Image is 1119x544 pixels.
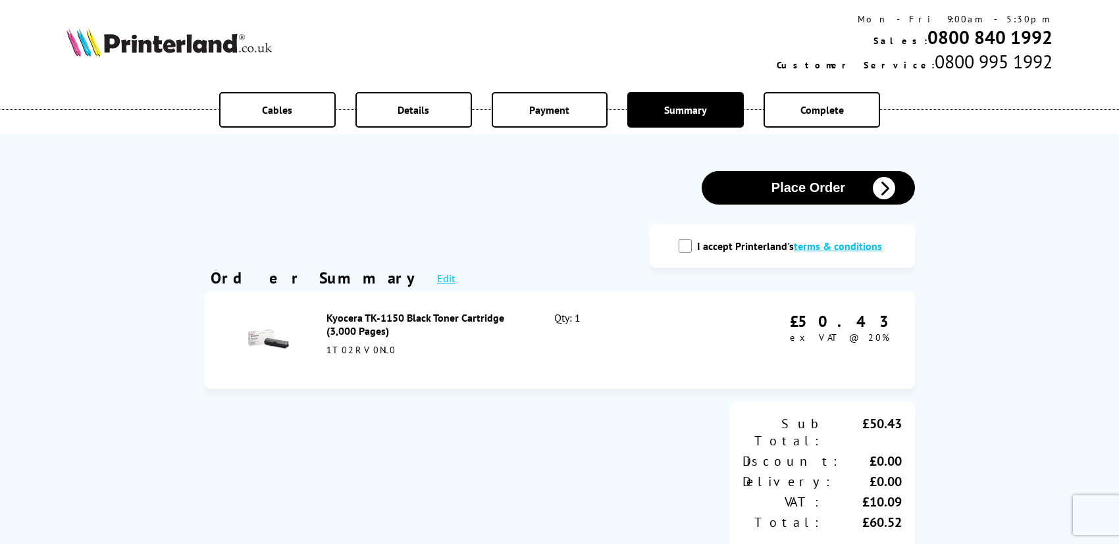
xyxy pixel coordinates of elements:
[873,35,927,47] span: Sales:
[794,239,882,253] a: modal_tc
[398,103,429,116] span: Details
[664,103,707,116] span: Summary
[554,311,690,369] div: Qty: 1
[841,453,902,470] div: £0.00
[800,103,844,116] span: Complete
[742,493,822,510] div: VAT:
[742,514,822,531] div: Total:
[211,268,424,288] div: Order Summary
[697,239,889,253] label: I accept Printerland's
[927,25,1053,49] a: 0800 840 1992
[822,415,902,449] div: £50.43
[742,453,841,470] div: Discount:
[702,171,915,205] button: Place Order
[66,28,272,57] img: Printerland Logo
[822,493,902,510] div: £10.09
[790,311,895,332] div: £50.43
[326,311,525,337] div: Kyocera TK-1150 Black Toner Cartridge (3,000 Pages)
[777,59,935,71] span: Customer Service:
[262,103,292,116] span: Cables
[935,49,1053,74] span: 0800 995 1992
[790,332,889,343] span: ex VAT @ 20%
[822,514,902,531] div: £60.52
[742,415,822,449] div: Sub Total:
[833,473,902,490] div: £0.00
[246,316,292,362] img: Kyocera TK-1150 Black Toner Cartridge (3,000 Pages)
[326,344,525,356] div: 1T02RV0NL0
[529,103,569,116] span: Payment
[742,473,833,490] div: Delivery:
[437,272,455,285] a: Edit
[777,13,1053,25] div: Mon - Fri 9:00am - 5:30pm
